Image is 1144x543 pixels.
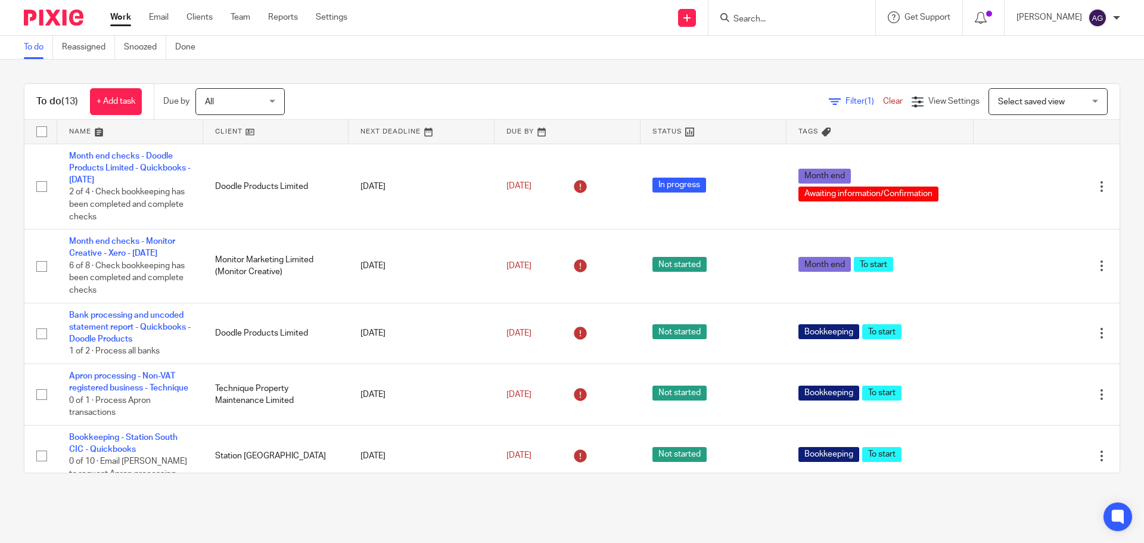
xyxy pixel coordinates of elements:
[845,97,883,106] span: Filter
[732,14,840,25] input: Search
[69,311,191,344] a: Bank processing and uncoded statement report - Quickbooks - Doodle Products
[798,386,859,401] span: Bookkeeping
[798,257,851,272] span: Month end
[798,447,859,462] span: Bookkeeping
[798,187,938,201] span: Awaiting information/Confirmation
[36,95,78,108] h1: To do
[652,447,707,462] span: Not started
[506,329,531,337] span: [DATE]
[798,128,819,135] span: Tags
[110,11,131,23] a: Work
[124,36,166,59] a: Snoozed
[316,11,347,23] a: Settings
[203,229,349,303] td: Monitor Marketing Limited (Monitor Creative)
[854,257,893,272] span: To start
[69,262,185,294] span: 6 of 8 · Check bookkeeping has been completed and complete checks
[652,324,707,339] span: Not started
[186,11,213,23] a: Clients
[862,324,901,339] span: To start
[506,262,531,270] span: [DATE]
[904,13,950,21] span: Get Support
[163,95,189,107] p: Due by
[69,152,191,185] a: Month end checks - Doodle Products Limited - Quickbooks - [DATE]
[506,182,531,191] span: [DATE]
[69,347,160,356] span: 1 of 2 · Process all banks
[61,97,78,106] span: (13)
[349,303,495,364] td: [DATE]
[883,97,903,106] a: Clear
[506,452,531,460] span: [DATE]
[798,169,851,184] span: Month end
[506,390,531,399] span: [DATE]
[69,188,185,221] span: 2 of 4 · Check bookkeeping has been completed and complete checks
[1016,11,1082,23] p: [PERSON_NAME]
[1088,8,1107,27] img: svg%3E
[268,11,298,23] a: Reports
[62,36,115,59] a: Reassigned
[24,36,53,59] a: To do
[798,324,859,339] span: Bookkeeping
[349,364,495,426] td: [DATE]
[203,364,349,426] td: Technique Property Maintenance Limited
[69,458,187,479] span: 0 of 10 · Email [PERSON_NAME] to request Apron processing
[231,11,250,23] a: Team
[69,433,178,454] a: Bookkeeping - Station South CIC - Quickbooks
[203,425,349,486] td: Station [GEOGRAPHIC_DATA]
[652,386,707,401] span: Not started
[69,396,151,417] span: 0 of 1 · Process Apron transactions
[149,11,169,23] a: Email
[349,144,495,229] td: [DATE]
[998,98,1065,106] span: Select saved view
[652,178,706,193] span: In progress
[652,257,707,272] span: Not started
[69,237,175,257] a: Month end checks - Monitor Creative - Xero - [DATE]
[862,386,901,401] span: To start
[865,97,874,106] span: (1)
[69,372,188,392] a: Apron processing - Non-VAT registered business - Technique
[928,97,980,106] span: View Settings
[203,144,349,229] td: Doodle Products Limited
[90,88,142,115] a: + Add task
[175,36,204,59] a: Done
[24,10,83,26] img: Pixie
[205,98,214,106] span: All
[349,229,495,303] td: [DATE]
[203,303,349,364] td: Doodle Products Limited
[349,425,495,486] td: [DATE]
[862,447,901,462] span: To start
